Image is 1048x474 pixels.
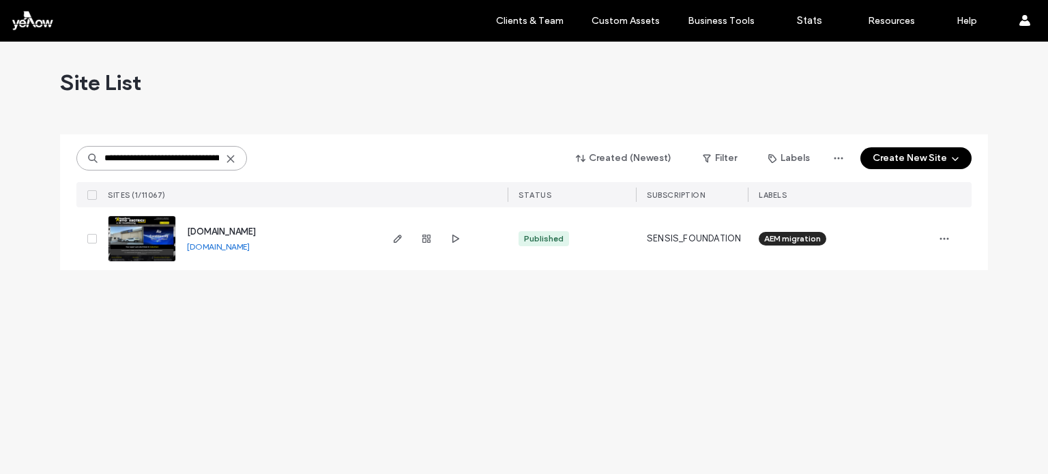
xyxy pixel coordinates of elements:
[187,241,250,252] a: [DOMAIN_NAME]
[496,15,564,27] label: Clients & Team
[957,15,977,27] label: Help
[689,147,751,169] button: Filter
[430,14,453,27] label: Sites
[519,190,551,200] span: STATUS
[860,147,972,169] button: Create New Site
[524,233,564,245] div: Published
[868,15,915,27] label: Resources
[764,233,821,245] span: AEM migration
[647,190,705,200] span: SUBSCRIPTION
[759,190,787,200] span: LABELS
[647,232,741,246] span: SENSIS_FOUNDATION
[187,226,256,237] a: [DOMAIN_NAME]
[756,147,822,169] button: Labels
[688,15,755,27] label: Business Tools
[31,10,59,22] span: Help
[797,14,822,27] label: Stats
[108,190,166,200] span: SITES (1/11067)
[60,69,141,96] span: Site List
[564,147,684,169] button: Created (Newest)
[592,15,660,27] label: Custom Assets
